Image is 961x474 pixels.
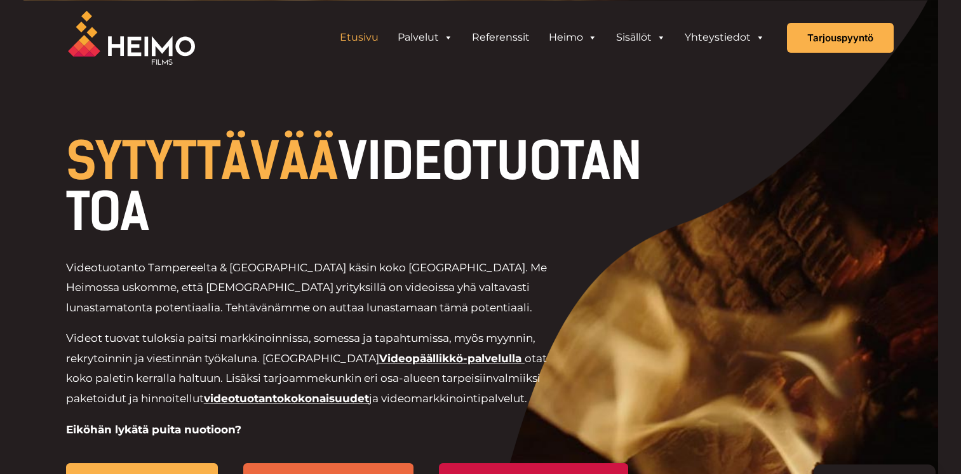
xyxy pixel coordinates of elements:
[325,372,493,384] span: kunkin eri osa-alueen tarpeisiin
[787,23,894,53] a: Tarjouspyyntö
[462,25,539,50] a: Referenssit
[66,372,541,405] span: valmiiksi paketoidut ja hinnoitellut
[330,25,388,50] a: Etusivu
[369,392,527,405] span: ja videomarkkinointipalvelut.
[388,25,462,50] a: Palvelut
[324,25,781,50] aside: Header Widget 1
[68,11,195,65] img: Heimo Filmsin logo
[204,392,369,405] a: videotuotantokokonaisuudet
[66,328,567,409] p: Videot tuovat tuloksia paitsi markkinoinnissa, somessa ja tapahtumissa, myös myynnin, rekrytoinni...
[675,25,774,50] a: Yhteystiedot
[66,136,654,238] h1: VIDEOTUOTANTOA
[66,131,338,192] span: SYTYTTÄVÄÄ
[66,423,241,436] strong: Eiköhän lykätä puita nuotioon?
[539,25,607,50] a: Heimo
[379,352,521,365] a: Videopäällikkö-palvelulla
[66,258,567,318] p: Videotuotanto Tampereelta & [GEOGRAPHIC_DATA] käsin koko [GEOGRAPHIC_DATA]. Me Heimossa uskomme, ...
[607,25,675,50] a: Sisällöt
